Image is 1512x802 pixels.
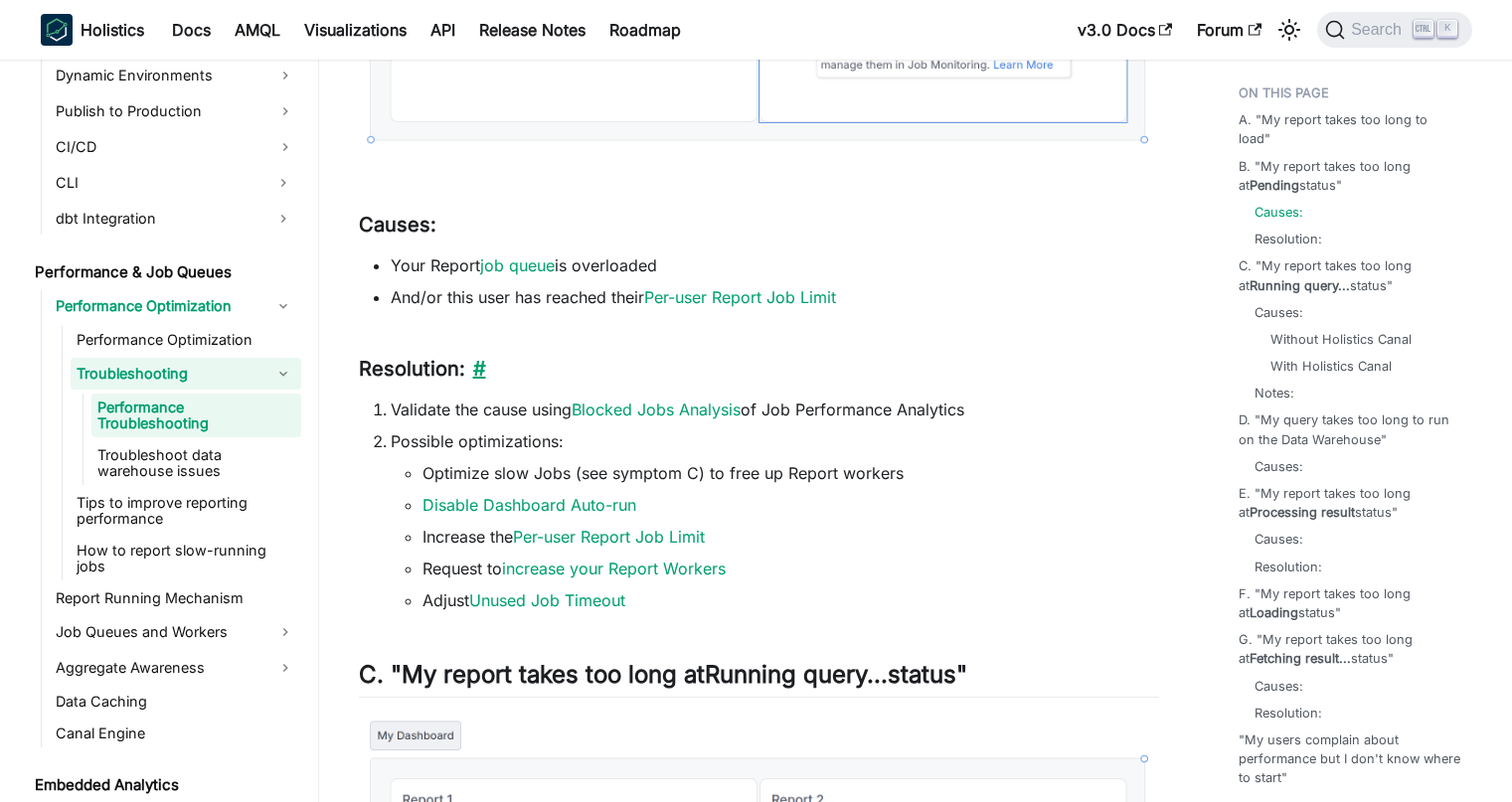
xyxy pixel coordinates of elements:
a: Disable Dashboard Auto-run [422,495,636,515]
a: Canal Engine [50,720,301,747]
kbd: K [1437,20,1457,38]
a: A. "My report takes too long to load" [1239,110,1460,148]
a: C. "My report takes too long atRunning query...status" [1239,256,1460,294]
a: v3.0 Docs [1066,14,1185,46]
a: Resolution: [1255,558,1322,576]
a: Causes: [1255,457,1303,476]
a: Unused Job Timeout [469,590,625,610]
a: Causes: [1255,677,1303,696]
a: Performance Troubleshooting [91,394,301,437]
a: Causes: [1255,530,1303,549]
a: Blocked Jobs Analysis [572,400,741,419]
a: Causes: [1255,303,1303,322]
a: Per-user Report Job Limit [513,527,705,547]
a: Causes: [1255,203,1303,222]
li: And/or this user has reached their [391,285,1159,309]
a: How to report slow-running jobs [71,537,301,580]
a: AMQL [223,14,292,46]
button: Switch between dark and light mode (currently light mode) [1273,14,1305,46]
li: Request to [422,557,1159,580]
a: Performance Optimization [71,326,301,354]
nav: Docs sidebar [21,60,319,802]
a: Without Holistics Canal [1270,330,1412,349]
a: Data Caching [50,688,301,716]
h2: C. "My report takes too long at status" [359,660,1159,698]
li: Validate the cause using of Job Performance Analytics [391,398,1159,421]
strong: Pending [1250,178,1299,193]
a: Performance Optimization [50,290,265,322]
b: Holistics [81,18,144,42]
button: Collapse sidebar category 'Troubleshooting' [265,358,301,390]
a: job queue [480,255,555,275]
a: "My users complain about performance but I don't know where to start" [1239,730,1460,788]
a: Report Running Mechanism [50,584,301,612]
a: API [419,14,467,46]
strong: Fetching result... [1250,651,1351,666]
a: Docs [160,14,223,46]
a: B. "My report takes too long atPendingstatus" [1239,157,1460,195]
strong: Running query... [1250,278,1350,293]
strong: Processing result [1250,505,1355,520]
h3: Causes: [359,213,1159,238]
span: Search [1345,21,1414,39]
a: Resolution: [1255,230,1322,248]
button: Expand sidebar category 'CLI' [265,167,301,199]
strong: Running query... [705,660,888,689]
a: increase your Report Workers [502,559,726,578]
a: Job Queues and Workers [50,616,301,648]
a: Tips to improve reporting performance [71,489,301,533]
li: Possible optimizations: [391,429,1159,612]
a: Embedded Analytics [29,771,301,799]
a: Dynamic Environments [50,60,301,91]
h3: Resolution: [359,357,1159,382]
a: G. "My report takes too long atFetching result...status" [1239,630,1460,668]
a: Forum [1185,14,1273,46]
li: Adjust [422,588,1159,612]
a: F. "My report takes too long atLoadingstatus" [1239,584,1460,622]
a: Release Notes [467,14,597,46]
a: D. "My query takes too long to run on the Data Warehouse" [1239,410,1460,448]
button: Expand sidebar category 'dbt Integration' [265,203,301,235]
a: Troubleshooting [71,358,265,390]
li: Your Report is overloaded [391,253,1159,277]
a: Per-user Report Job Limit [644,287,836,307]
a: Visualizations [292,14,419,46]
a: Roadmap [597,14,693,46]
li: Increase the [422,525,1159,549]
li: Optimize slow Jobs (see symptom C) to free up Report workers [422,461,1159,485]
a: With Holistics Canal [1270,357,1392,376]
a: HolisticsHolistics [41,14,144,46]
a: Notes: [1255,384,1294,402]
a: Publish to Production [50,95,301,127]
strong: Loading [1250,605,1298,620]
a: E. "My report takes too long atProcessing resultstatus" [1239,484,1460,522]
a: dbt Integration [50,203,265,235]
a: Aggregate Awareness [50,652,301,684]
a: CLI [50,167,265,199]
img: Holistics [41,14,73,46]
a: Direct link to Resolution: [465,357,486,381]
a: CI/CD [50,131,301,163]
a: Troubleshoot data warehouse issues [91,441,301,485]
a: Resolution: [1255,704,1322,722]
button: Search (Ctrl+K) [1317,12,1471,48]
a: Performance & Job Queues [29,258,301,286]
button: Collapse sidebar category 'Performance Optimization' [265,290,301,322]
